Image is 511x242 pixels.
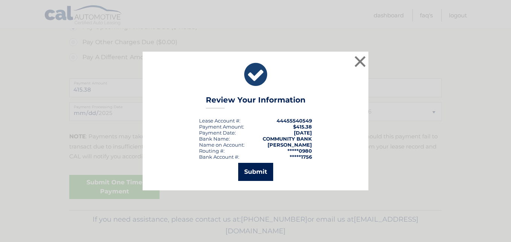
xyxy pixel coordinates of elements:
[199,130,235,136] span: Payment Date
[199,142,245,148] div: Name on Account:
[199,130,236,136] div: :
[238,163,273,181] button: Submit
[199,124,244,130] div: Payment Amount:
[268,142,312,148] strong: [PERSON_NAME]
[263,136,312,142] strong: COMMUNITY BANK
[199,136,230,142] div: Bank Name:
[293,124,312,130] span: $415.38
[199,154,239,160] div: Bank Account #:
[199,148,225,154] div: Routing #:
[353,54,368,69] button: ×
[294,130,312,136] span: [DATE]
[277,118,312,124] strong: 44455540549
[199,118,240,124] div: Lease Account #:
[206,95,306,109] h3: Review Your Information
